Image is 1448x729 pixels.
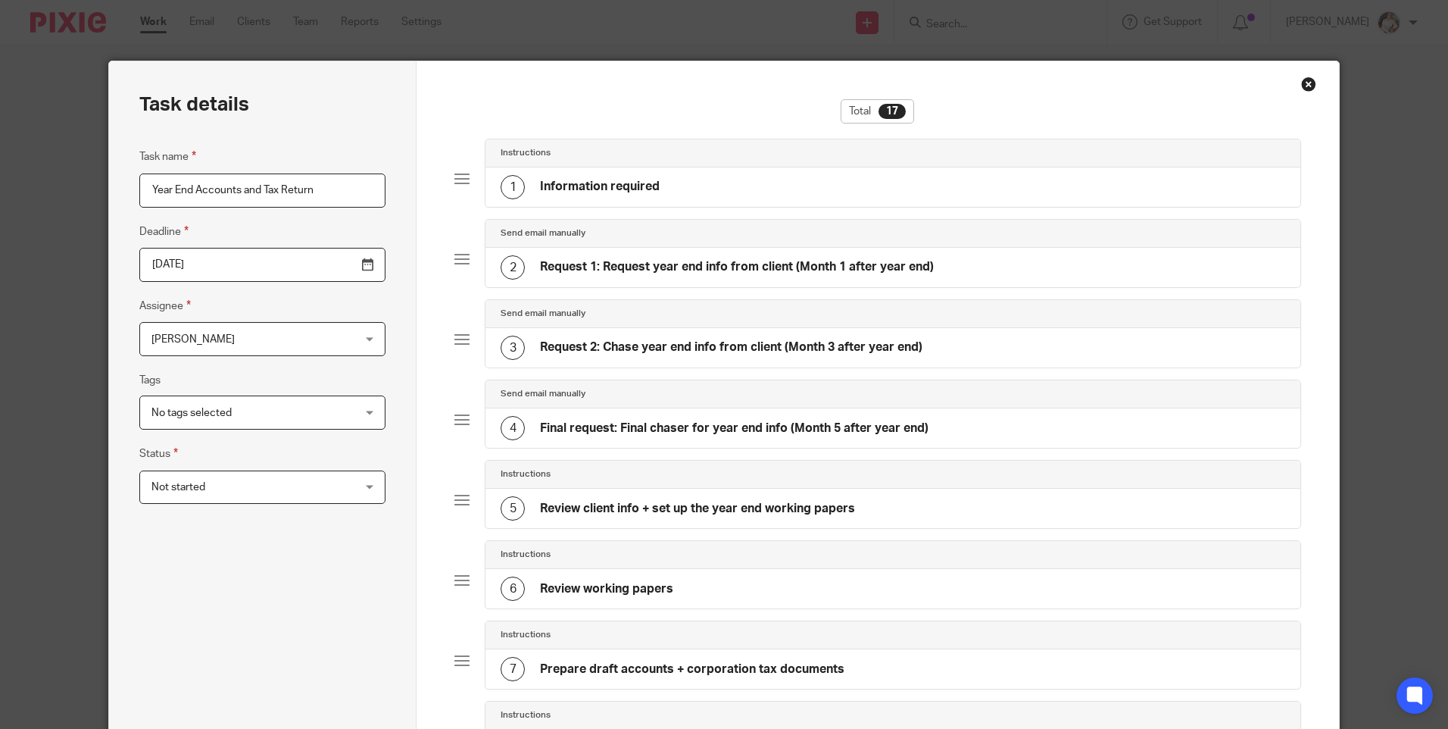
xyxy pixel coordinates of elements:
[501,147,551,159] h4: Instructions
[501,549,551,561] h4: Instructions
[540,259,934,275] h4: Request 1: Request year end info from client (Month 1 after year end)
[151,482,205,493] span: Not started
[501,175,525,199] div: 1
[501,416,525,440] div: 4
[501,227,585,239] h4: Send email manually
[501,336,525,360] div: 3
[151,408,232,418] span: No tags selected
[139,445,178,462] label: Status
[139,92,249,117] h2: Task details
[139,174,385,208] input: Task name
[540,421,928,436] h4: Final request: Final chaser for year end info (Month 5 after year end)
[501,255,525,280] div: 2
[139,297,191,314] label: Assignee
[841,99,914,124] div: Total
[501,496,525,521] div: 5
[501,657,525,681] div: 7
[501,468,551,480] h4: Instructions
[139,223,189,240] label: Deadline
[139,373,161,388] label: Tags
[540,501,855,517] h4: Review client info + set up the year end working papers
[501,308,585,320] h4: Send email manually
[501,709,551,721] h4: Instructions
[540,179,660,195] h4: Information required
[540,581,673,597] h4: Review working papers
[139,148,196,165] label: Task name
[878,104,906,119] div: 17
[540,662,844,677] h4: Prepare draft accounts + corporation tax documents
[151,334,235,345] span: [PERSON_NAME]
[139,248,385,282] input: Pick a date
[501,577,525,601] div: 6
[501,388,585,400] h4: Send email manually
[540,339,922,355] h4: Request 2: Chase year end info from client (Month 3 after year end)
[501,629,551,641] h4: Instructions
[1301,77,1316,92] div: Close this dialog window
